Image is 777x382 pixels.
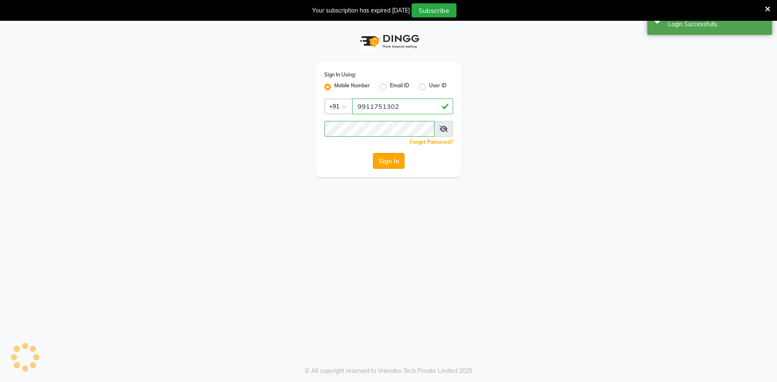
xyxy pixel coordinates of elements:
img: logo1.svg [355,29,422,54]
div: Your subscription has expired [DATE] [312,6,410,15]
label: Sign In Using: [324,71,356,79]
label: Email ID [390,82,409,92]
label: Mobile Number [334,82,370,92]
label: User ID [429,82,446,92]
a: Forgot Password? [410,139,453,145]
input: Username [352,99,453,114]
div: Login Successfully. [668,20,766,29]
button: Sign In [373,153,405,169]
input: Username [324,121,434,137]
button: Subscribe [412,3,456,17]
